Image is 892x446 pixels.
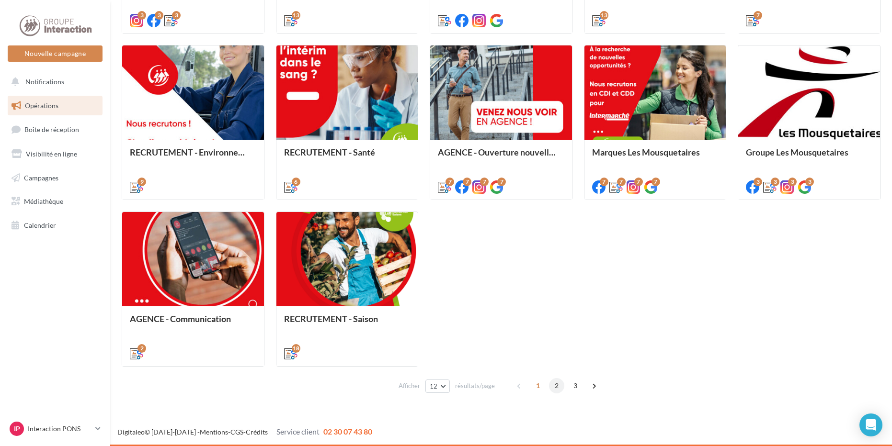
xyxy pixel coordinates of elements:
a: Opérations [6,96,104,116]
button: Nouvelle campagne [8,45,103,62]
div: 7 [617,178,626,186]
div: 18 [292,344,300,353]
span: 12 [430,382,438,390]
div: 7 [497,178,506,186]
span: Boîte de réception [24,125,79,134]
a: Digitaleo [117,428,145,436]
span: résultats/page [455,381,495,390]
div: 7 [480,178,489,186]
div: 3 [788,178,797,186]
div: 7 [652,178,660,186]
div: RECRUTEMENT - Santé [284,147,411,167]
div: 7 [634,178,643,186]
span: Campagnes [24,173,58,181]
div: 3 [137,11,146,20]
div: 7 [754,11,762,20]
span: 3 [568,378,583,393]
span: Calendrier [24,221,56,229]
a: Boîte de réception [6,119,104,140]
div: Marques Les Mousquetaires [592,147,719,167]
span: Opérations [25,101,58,110]
a: Mentions [200,428,228,436]
span: Visibilité en ligne [26,150,77,158]
span: Notifications [25,78,64,86]
span: © [DATE]-[DATE] - - - [117,428,372,436]
a: Médiathèque [6,191,104,212]
div: 7 [600,178,608,186]
div: 3 [805,178,814,186]
div: 6 [292,178,300,186]
div: RECRUTEMENT - Saison [284,314,411,333]
a: Crédits [246,428,268,436]
div: RECRUTEMENT - Environnement [130,147,256,167]
a: Calendrier [6,215,104,235]
div: Open Intercom Messenger [859,413,882,436]
div: 13 [600,11,608,20]
span: Afficher [399,381,420,390]
div: 3 [771,178,779,186]
div: Groupe Les Mousquetaires [746,147,872,167]
a: Visibilité en ligne [6,144,104,164]
div: 13 [292,11,300,20]
div: 3 [754,178,762,186]
a: Campagnes [6,168,104,188]
span: 1 [530,378,546,393]
div: 7 [446,178,454,186]
a: IP Interaction PONS [8,420,103,438]
span: Service client [276,427,320,436]
span: 2 [549,378,564,393]
span: 02 30 07 43 80 [323,427,372,436]
button: Notifications [6,72,101,92]
div: 7 [463,178,471,186]
span: Médiathèque [24,197,63,205]
div: 9 [137,178,146,186]
div: AGENCE - Ouverture nouvelle agence [438,147,564,167]
a: CGS [230,428,243,436]
div: 3 [172,11,181,20]
p: Interaction PONS [28,424,91,434]
span: IP [14,424,20,434]
button: 12 [425,379,450,393]
div: 3 [155,11,163,20]
div: 2 [137,344,146,353]
div: AGENCE - Communication [130,314,256,333]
